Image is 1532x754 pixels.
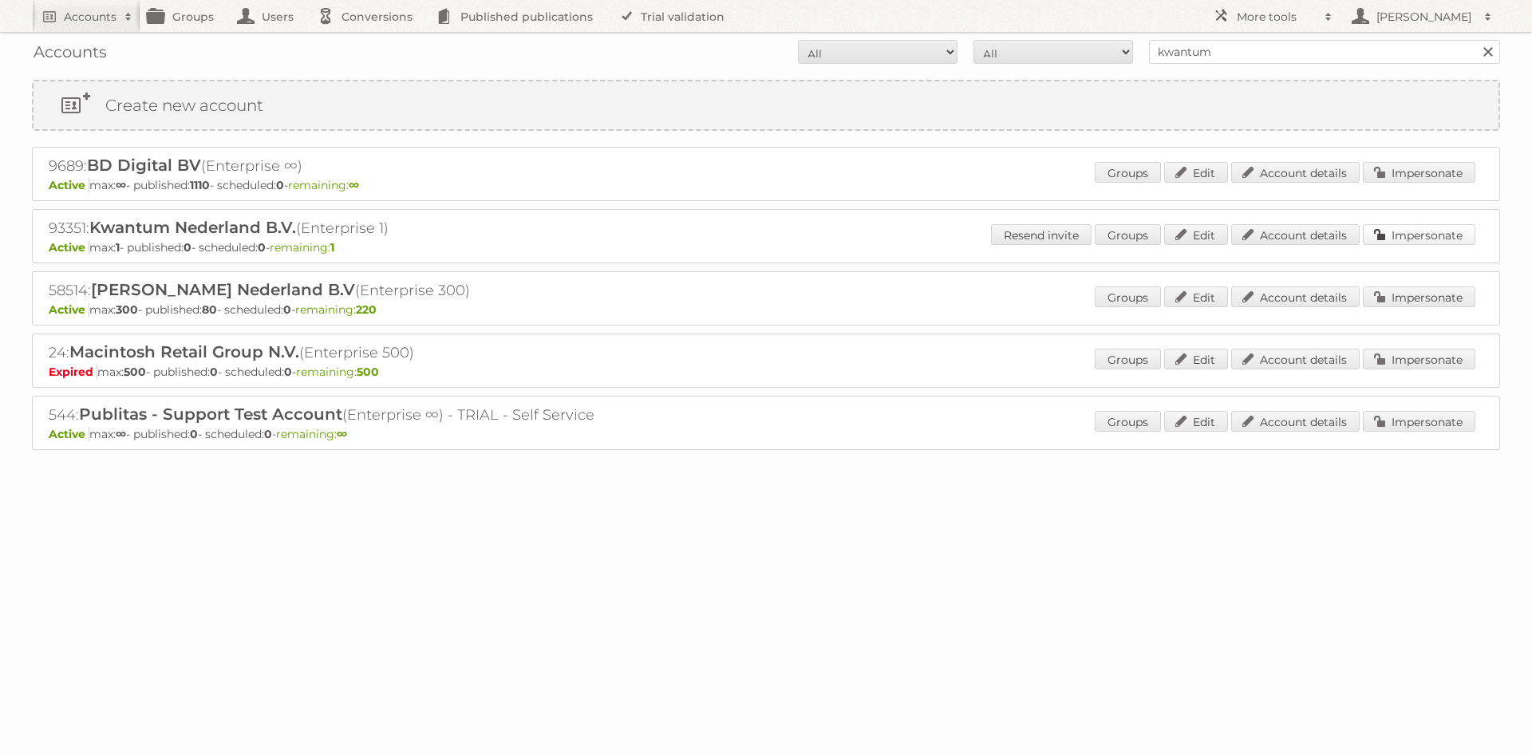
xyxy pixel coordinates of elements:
strong: ∞ [116,178,126,192]
strong: ∞ [349,178,359,192]
a: Groups [1095,411,1161,432]
a: Impersonate [1363,162,1475,183]
span: [PERSON_NAME] Nederland B.V [91,280,355,299]
span: Macintosh Retail Group N.V. [69,342,299,361]
strong: 0 [184,240,191,255]
p: max: - published: - scheduled: - [49,178,1483,192]
strong: 220 [356,302,377,317]
h2: 93351: (Enterprise 1) [49,218,607,239]
strong: 0 [284,365,292,379]
a: Account details [1231,162,1360,183]
strong: 0 [283,302,291,317]
a: Impersonate [1363,224,1475,245]
a: Edit [1164,349,1228,369]
h2: Accounts [64,9,116,25]
h2: 24: (Enterprise 500) [49,342,607,363]
span: remaining: [296,365,379,379]
span: BD Digital BV [87,156,201,175]
a: Groups [1095,286,1161,307]
a: Groups [1095,224,1161,245]
strong: 300 [116,302,138,317]
strong: ∞ [337,427,347,441]
p: max: - published: - scheduled: - [49,427,1483,441]
a: Create new account [34,81,1498,129]
p: max: - published: - scheduled: - [49,240,1483,255]
span: remaining: [270,240,334,255]
span: Active [49,427,89,441]
strong: 0 [210,365,218,379]
a: Edit [1164,411,1228,432]
h2: More tools [1237,9,1317,25]
strong: 500 [124,365,146,379]
span: Kwantum Nederland B.V. [89,218,296,237]
h2: 544: (Enterprise ∞) - TRIAL - Self Service [49,405,607,425]
span: remaining: [288,178,359,192]
a: Edit [1164,162,1228,183]
h2: 9689: (Enterprise ∞) [49,156,607,176]
strong: 0 [276,178,284,192]
strong: 80 [202,302,217,317]
p: max: - published: - scheduled: - [49,302,1483,317]
span: remaining: [276,427,347,441]
span: Publitas - Support Test Account [79,405,342,424]
a: Impersonate [1363,411,1475,432]
a: Impersonate [1363,286,1475,307]
h2: 58514: (Enterprise 300) [49,280,607,301]
span: Active [49,302,89,317]
a: Account details [1231,349,1360,369]
p: max: - published: - scheduled: - [49,365,1483,379]
a: Account details [1231,286,1360,307]
span: Active [49,240,89,255]
h2: [PERSON_NAME] [1372,9,1476,25]
a: Impersonate [1363,349,1475,369]
a: Resend invite [991,224,1092,245]
span: Active [49,178,89,192]
a: Account details [1231,224,1360,245]
a: Edit [1164,224,1228,245]
strong: ∞ [116,427,126,441]
strong: 1 [330,240,334,255]
a: Account details [1231,411,1360,432]
span: Expired [49,365,97,379]
strong: 0 [190,427,198,441]
strong: 0 [264,427,272,441]
a: Edit [1164,286,1228,307]
a: Groups [1095,349,1161,369]
strong: 1 [116,240,120,255]
strong: 1110 [190,178,210,192]
span: remaining: [295,302,377,317]
strong: 0 [258,240,266,255]
strong: 500 [357,365,379,379]
a: Groups [1095,162,1161,183]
